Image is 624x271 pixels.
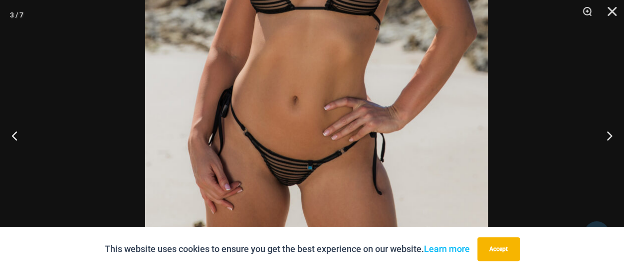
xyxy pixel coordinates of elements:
[105,242,470,257] p: This website uses cookies to ensure you get the best experience on our website.
[10,7,23,22] div: 3 / 7
[424,244,470,254] a: Learn more
[477,237,520,261] button: Accept
[587,111,624,160] button: Next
